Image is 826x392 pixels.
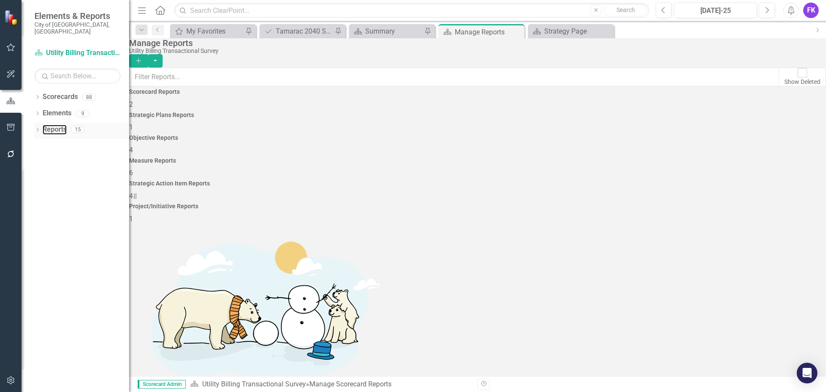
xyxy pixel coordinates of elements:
[82,93,96,101] div: 88
[174,3,649,18] input: Search ClearPoint...
[129,135,826,141] h4: Objective Reports
[129,68,779,86] input: Filter Reports...
[351,26,422,37] a: Summary
[544,26,612,37] div: Strategy Page
[530,26,612,37] a: Strategy Page
[76,110,89,117] div: 9
[276,26,333,37] div: Tamarac 2040 Strategic Plan - Departmental Action Plan
[129,203,826,210] h4: Project/Initiative Reports
[784,77,820,86] div: Show Deleted
[129,112,826,118] h4: Strategic Plans Reports
[455,27,522,37] div: Manage Reports
[674,3,757,18] button: [DATE]-25
[797,363,817,383] div: Open Intercom Messenger
[172,26,243,37] a: My Favorites
[71,126,85,133] div: 15
[43,92,78,102] a: Scorecards
[129,157,826,164] h4: Measure Reports
[34,11,120,21] span: Elements & Reports
[677,6,754,16] div: [DATE]-25
[129,38,822,48] div: Manage Reports
[34,48,120,58] a: Utility Billing Transactional Survey
[262,26,333,37] a: Tamarac 2040 Strategic Plan - Departmental Action Plan
[43,108,71,118] a: Elements
[34,21,120,35] small: City of [GEOGRAPHIC_DATA], [GEOGRAPHIC_DATA]
[34,68,120,83] input: Search Below...
[365,26,422,37] div: Summary
[129,180,826,187] h4: Strategic Action Item Reports
[129,89,826,95] h4: Scorecard Reports
[616,6,635,13] span: Search
[129,48,822,54] div: Utility Billing Transactional Survey
[4,10,19,25] img: ClearPoint Strategy
[186,26,243,37] div: My Favorites
[43,125,67,135] a: Reports
[190,380,471,389] div: » Manage Scorecard Reports
[604,4,647,16] button: Search
[202,380,306,388] a: Utility Billing Transactional Survey
[138,380,186,389] span: Scorecard Admin
[803,3,819,18] button: FK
